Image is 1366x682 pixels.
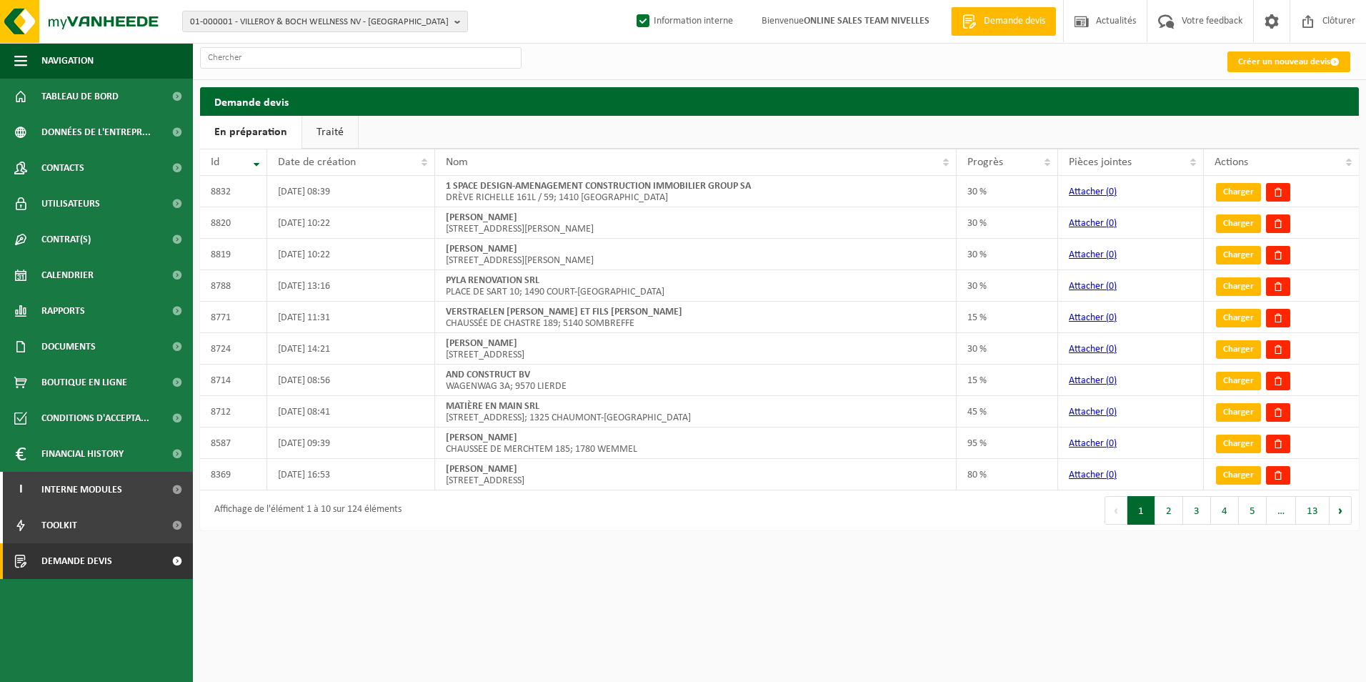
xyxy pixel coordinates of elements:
td: 8819 [200,239,267,270]
td: 30 % [957,333,1059,365]
a: Attacher (0) [1069,249,1117,260]
span: Contrat(s) [41,222,91,257]
td: 8820 [200,207,267,239]
a: Demande devis [951,7,1056,36]
span: Demande devis [41,543,112,579]
a: Charger [1216,277,1261,296]
td: 8771 [200,302,267,333]
span: 0 [1109,375,1114,386]
span: 0 [1109,470,1114,480]
span: Toolkit [41,508,77,543]
td: PLACE DE SART 10; 1490 COURT-[GEOGRAPHIC_DATA] [435,270,957,302]
strong: 1 SPACE DESIGN-AMENAGEMENT CONSTRUCTION IMMOBILIER GROUP SA [446,181,751,192]
a: Charger [1216,214,1261,233]
td: 45 % [957,396,1059,428]
span: Date de création [278,157,356,168]
button: Next [1330,496,1352,525]
span: 0 [1109,187,1114,197]
span: Données de l'entrepr... [41,114,151,150]
td: CHAUSSEE DE MERCHTEM 185; 1780 WEMMEL [435,428,957,459]
a: Attacher (0) [1069,470,1117,480]
a: Charger [1216,309,1261,327]
a: Attacher (0) [1069,218,1117,229]
td: [DATE] 09:39 [267,428,435,459]
button: 3 [1183,496,1211,525]
span: Contacts [41,150,84,186]
button: 2 [1155,496,1183,525]
span: Navigation [41,43,94,79]
strong: [PERSON_NAME] [446,464,517,475]
span: Calendrier [41,257,94,293]
span: Demande devis [980,14,1049,29]
td: [DATE] 08:56 [267,365,435,396]
a: Attacher (0) [1069,438,1117,449]
span: Conditions d'accepta... [41,400,149,436]
a: Charger [1216,340,1261,359]
span: Documents [41,329,96,365]
strong: [PERSON_NAME] [446,212,517,223]
td: 8724 [200,333,267,365]
td: [DATE] 10:22 [267,207,435,239]
a: En préparation [200,116,301,149]
a: Charger [1216,372,1261,390]
a: Charger [1216,435,1261,453]
span: 0 [1109,438,1114,449]
td: 30 % [957,176,1059,207]
td: [DATE] 08:39 [267,176,435,207]
a: Charger [1216,246,1261,265]
td: 15 % [957,302,1059,333]
span: 0 [1109,281,1114,292]
span: I [14,472,27,508]
td: [STREET_ADDRESS][PERSON_NAME] [435,207,957,239]
td: 95 % [957,428,1059,459]
td: 30 % [957,270,1059,302]
span: Tableau de bord [41,79,119,114]
span: 0 [1109,249,1114,260]
strong: PYLA RENOVATION SRL [446,275,539,286]
td: CHAUSSÉE DE CHASTRE 189; 5140 SOMBREFFE [435,302,957,333]
span: Rapports [41,293,85,329]
a: Attacher (0) [1069,281,1117,292]
td: [STREET_ADDRESS] [435,333,957,365]
span: 0 [1109,312,1114,323]
a: Attacher (0) [1069,375,1117,386]
span: Nom [446,157,468,168]
strong: AND CONSTRUCT BV [446,370,530,380]
input: Chercher [200,47,522,69]
td: 8369 [200,459,267,490]
button: 4 [1211,496,1239,525]
td: 8712 [200,396,267,428]
span: Interne modules [41,472,122,508]
span: Utilisateurs [41,186,100,222]
span: Boutique en ligne [41,365,127,400]
button: Previous [1105,496,1127,525]
a: Attacher (0) [1069,187,1117,197]
td: WAGENWAG 3A; 9570 LIERDE [435,365,957,396]
td: [DATE] 16:53 [267,459,435,490]
span: 0 [1109,344,1114,355]
td: 8714 [200,365,267,396]
td: 8788 [200,270,267,302]
td: 30 % [957,207,1059,239]
strong: [PERSON_NAME] [446,433,517,443]
td: 80 % [957,459,1059,490]
span: 01-000001 - VILLEROY & BOCH WELLNESS NV - [GEOGRAPHIC_DATA] [190,11,449,33]
td: [DATE] 14:21 [267,333,435,365]
span: … [1267,496,1296,525]
strong: ONLINE SALES TEAM NIVELLES [804,16,929,26]
strong: VERSTRAELEN [PERSON_NAME] ET FILS [PERSON_NAME] [446,307,682,317]
td: DRÈVE RICHELLE 161L / 59; 1410 [GEOGRAPHIC_DATA] [435,176,957,207]
a: Traité [302,116,358,149]
td: [DATE] 10:22 [267,239,435,270]
strong: MATIÈRE EN MAIN SRL [446,401,539,412]
td: [STREET_ADDRESS][PERSON_NAME] [435,239,957,270]
strong: [PERSON_NAME] [446,244,517,254]
a: Attacher (0) [1069,312,1117,323]
td: [DATE] 11:31 [267,302,435,333]
button: 1 [1127,496,1155,525]
span: Financial History [41,436,124,472]
td: 8832 [200,176,267,207]
td: 30 % [957,239,1059,270]
h2: Demande devis [200,87,1359,115]
td: 15 % [957,365,1059,396]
